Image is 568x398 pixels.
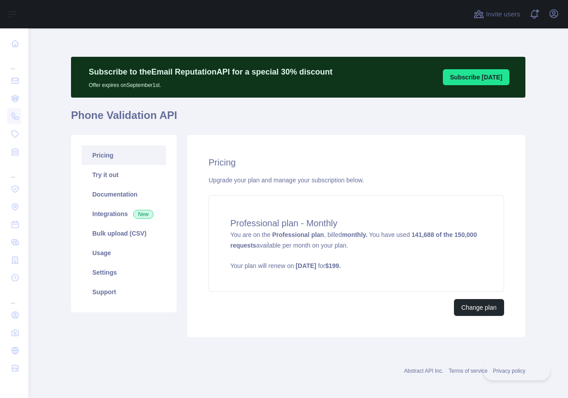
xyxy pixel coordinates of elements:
[443,69,509,85] button: Subscribe [DATE]
[133,210,154,219] span: New
[82,185,166,204] a: Documentation
[82,204,166,224] a: Integrations New
[7,162,21,179] div: ...
[82,146,166,165] a: Pricing
[454,299,504,316] button: Change plan
[82,243,166,263] a: Usage
[230,261,482,270] p: Your plan will renew on for
[89,66,332,78] p: Subscribe to the Email Reputation API for a special 30 % discount
[89,78,332,89] p: Offer expires on September 1st.
[82,282,166,302] a: Support
[209,176,504,185] div: Upgrade your plan and manage your subscription below.
[486,9,520,20] span: Invite users
[82,224,166,243] a: Bulk upload (CSV)
[82,263,166,282] a: Settings
[272,231,324,238] strong: Professional plan
[230,217,482,229] h4: Professional plan - Monthly
[404,368,444,374] a: Abstract API Inc.
[483,362,550,380] iframe: Toggle Customer Support
[7,288,21,305] div: ...
[325,262,341,269] strong: $ 199 .
[209,156,504,169] h2: Pricing
[230,231,482,270] span: You are on the , billed You have used available per month on your plan.
[342,231,367,238] strong: monthly.
[82,165,166,185] a: Try it out
[296,262,316,269] strong: [DATE]
[71,108,525,130] h1: Phone Validation API
[449,368,487,374] a: Terms of service
[230,231,477,249] strong: 141,688 of the 150,000 requests
[472,7,522,21] button: Invite users
[7,53,21,71] div: ...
